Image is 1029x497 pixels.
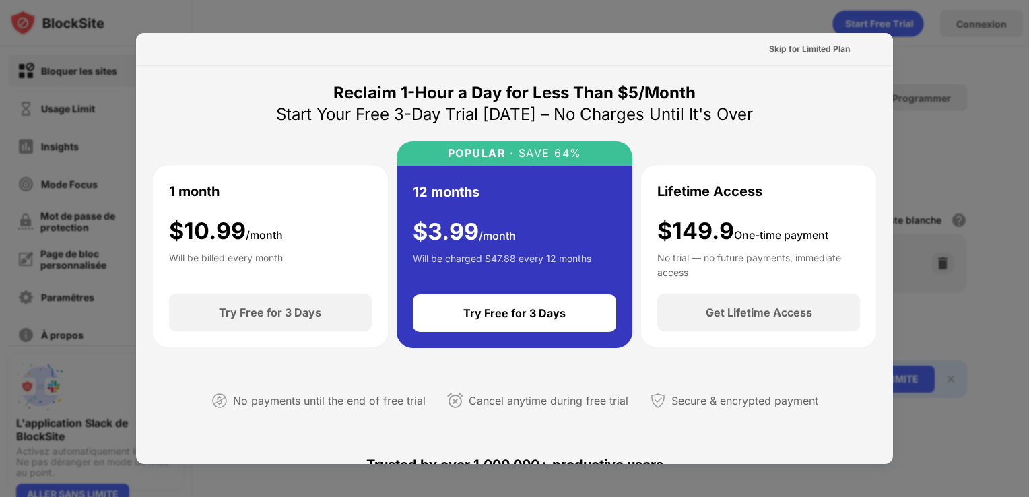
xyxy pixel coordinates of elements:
div: No payments until the end of free trial [233,391,426,411]
div: Skip for Limited Plan [769,42,850,56]
div: 1 month [169,181,220,201]
div: Will be billed every month [169,251,283,277]
div: Will be charged $47.88 every 12 months [413,251,591,278]
div: Try Free for 3 Days [463,306,566,320]
div: SAVE 64% [514,147,582,160]
span: One-time payment [734,228,828,242]
div: $ 3.99 [413,218,516,246]
div: Trusted by over 1,000,000+ productive users [152,432,877,497]
div: Start Your Free 3-Day Trial [DATE] – No Charges Until It's Over [276,104,753,125]
div: Secure & encrypted payment [671,391,818,411]
div: POPULAR · [448,147,514,160]
div: Try Free for 3 Days [219,306,321,319]
div: 12 months [413,182,479,202]
div: No trial — no future payments, immediate access [657,251,860,277]
div: $ 10.99 [169,218,283,245]
div: Lifetime Access [657,181,762,201]
div: Cancel anytime during free trial [469,391,628,411]
img: cancel-anytime [447,393,463,409]
div: Get Lifetime Access [706,306,812,319]
span: /month [246,228,283,242]
div: $149.9 [657,218,828,245]
span: /month [479,229,516,242]
img: secured-payment [650,393,666,409]
img: not-paying [211,393,228,409]
div: Reclaim 1-Hour a Day for Less Than $5/Month [333,82,696,104]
